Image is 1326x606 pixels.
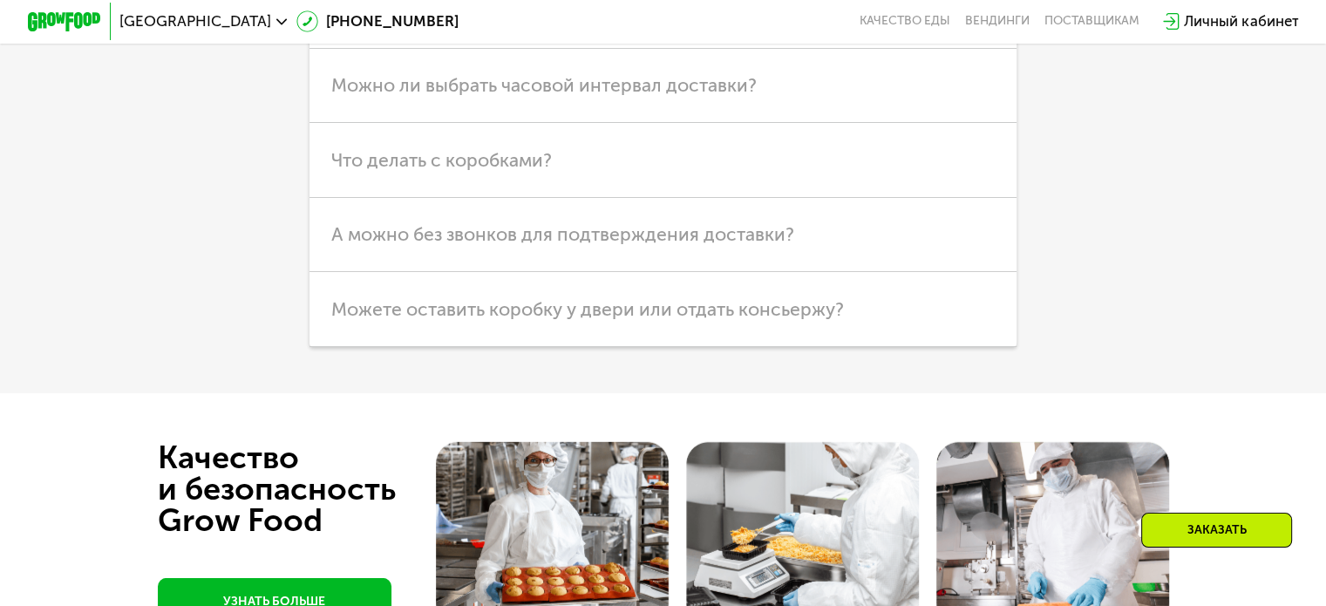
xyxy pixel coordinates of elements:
[1184,10,1298,32] div: Личный кабинет
[331,223,794,245] span: А можно без звонков для подтверждения доставки?
[331,149,552,171] span: Что делать с коробками?
[965,14,1030,29] a: Вендинги
[860,14,950,29] a: Качество еды
[158,442,460,536] div: Качество и безопасность Grow Food
[1141,513,1292,548] div: Заказать
[1044,14,1139,29] div: поставщикам
[331,74,757,96] span: Можно ли выбрать часовой интервал доставки?
[331,298,844,320] span: Можете оставить коробку у двери или отдать консьержу?
[119,14,271,29] span: [GEOGRAPHIC_DATA]
[296,10,459,32] a: [PHONE_NUMBER]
